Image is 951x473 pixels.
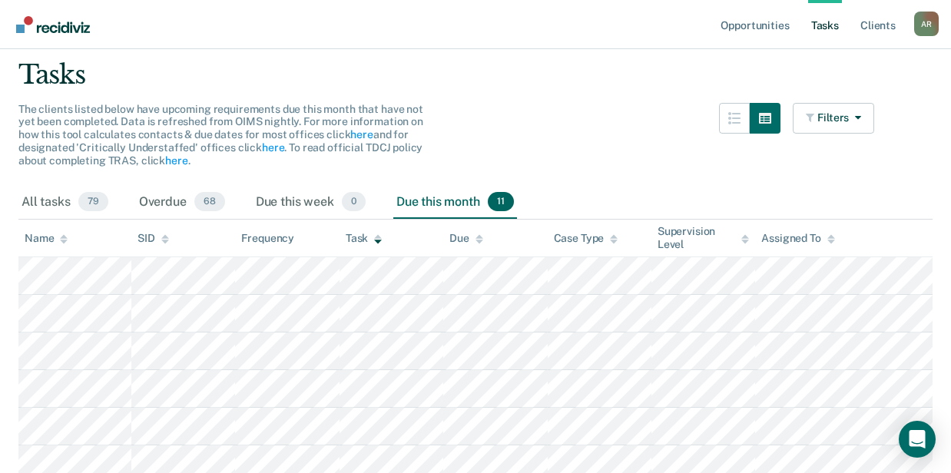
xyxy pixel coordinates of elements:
[488,192,514,212] span: 11
[241,232,294,245] div: Frequency
[165,154,187,167] a: here
[16,16,90,33] img: Recidiviz
[253,186,369,220] div: Due this week0
[658,225,749,251] div: Supervision Level
[262,141,284,154] a: here
[136,186,228,220] div: Overdue68
[194,192,225,212] span: 68
[18,59,933,91] div: Tasks
[346,232,382,245] div: Task
[342,192,366,212] span: 0
[914,12,939,36] button: Profile dropdown button
[761,232,834,245] div: Assigned To
[393,186,517,220] div: Due this month11
[18,103,423,167] span: The clients listed below have upcoming requirements due this month that have not yet been complet...
[899,421,936,458] div: Open Intercom Messenger
[914,12,939,36] div: A R
[350,128,373,141] a: here
[18,186,111,220] div: All tasks79
[554,232,618,245] div: Case Type
[449,232,483,245] div: Due
[78,192,108,212] span: 79
[793,103,874,134] button: Filters
[138,232,169,245] div: SID
[25,232,68,245] div: Name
